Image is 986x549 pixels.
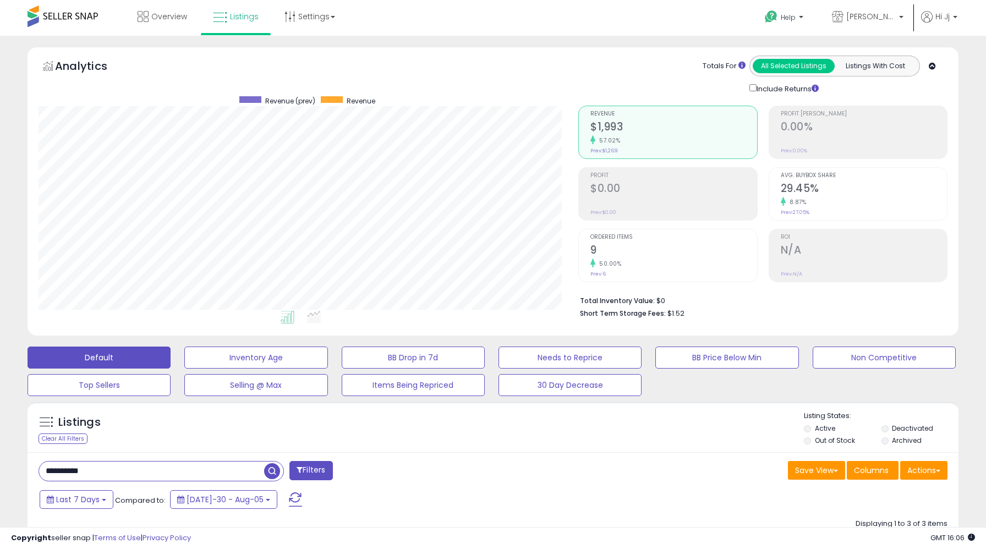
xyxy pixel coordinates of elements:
[834,59,916,73] button: Listings With Cost
[187,494,264,505] span: [DATE]-30 - Aug-05
[590,147,618,154] small: Prev: $1,269
[170,490,277,509] button: [DATE]-30 - Aug-05
[788,461,845,480] button: Save View
[289,461,332,480] button: Filters
[781,209,809,216] small: Prev: 27.05%
[151,11,187,22] span: Overview
[815,436,855,445] label: Out of Stock
[115,495,166,506] span: Compared to:
[781,13,796,22] span: Help
[28,374,171,396] button: Top Sellers
[781,182,947,197] h2: 29.45%
[847,461,899,480] button: Columns
[892,424,933,433] label: Deactivated
[590,120,757,135] h2: $1,993
[813,347,956,369] button: Non Competitive
[590,111,757,117] span: Revenue
[56,494,100,505] span: Last 7 Days
[815,424,835,433] label: Active
[595,260,621,268] small: 50.00%
[921,11,957,36] a: Hi Jj
[935,11,950,22] span: Hi Jj
[667,308,684,319] span: $1.52
[55,58,129,76] h5: Analytics
[756,2,814,36] a: Help
[184,347,327,369] button: Inventory Age
[590,271,606,277] small: Prev: 6
[590,173,757,179] span: Profit
[781,173,947,179] span: Avg. Buybox Share
[703,61,746,72] div: Totals For
[11,532,51,543] strong: Copyright
[590,234,757,240] span: Ordered Items
[753,59,835,73] button: All Selected Listings
[781,147,807,154] small: Prev: 0.00%
[590,182,757,197] h2: $0.00
[184,374,327,396] button: Selling @ Max
[58,415,101,430] h5: Listings
[580,293,939,306] li: $0
[590,209,616,216] small: Prev: $0.00
[580,296,655,305] b: Total Inventory Value:
[854,465,889,476] span: Columns
[347,96,375,106] span: Revenue
[655,347,798,369] button: BB Price Below Min
[499,374,642,396] button: 30 Day Decrease
[265,96,315,106] span: Revenue (prev)
[781,271,802,277] small: Prev: N/A
[499,347,642,369] button: Needs to Reprice
[11,533,191,543] div: seller snap | |
[40,490,113,509] button: Last 7 Days
[342,347,485,369] button: BB Drop in 7d
[230,11,259,22] span: Listings
[94,532,141,543] a: Terms of Use
[28,347,171,369] button: Default
[590,244,757,259] h2: 9
[580,309,666,318] b: Short Term Storage Fees:
[781,111,947,117] span: Profit [PERSON_NAME]
[143,532,191,543] a: Privacy Policy
[892,436,922,445] label: Archived
[342,374,485,396] button: Items Being Repriced
[595,136,620,145] small: 57.02%
[781,244,947,259] h2: N/A
[764,10,778,24] i: Get Help
[930,532,975,543] span: 2025-08-13 16:06 GMT
[741,82,832,95] div: Include Returns
[804,411,958,421] p: Listing States:
[781,120,947,135] h2: 0.00%
[781,234,947,240] span: ROI
[900,461,947,480] button: Actions
[786,198,807,206] small: 8.87%
[39,433,87,444] div: Clear All Filters
[846,11,896,22] span: [PERSON_NAME]'s Movies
